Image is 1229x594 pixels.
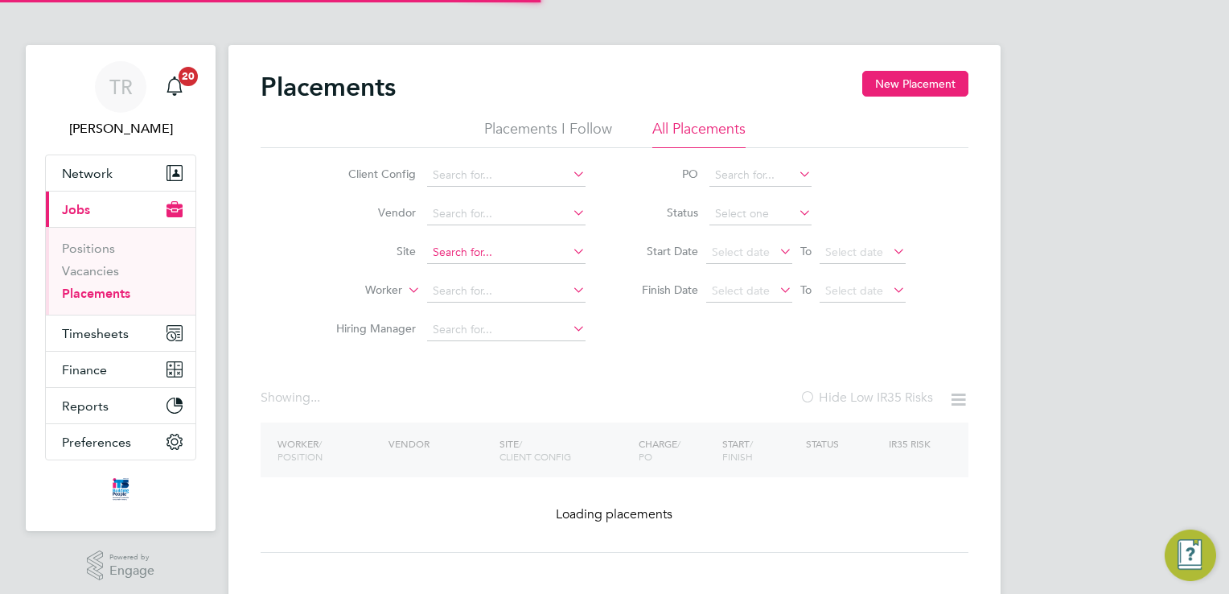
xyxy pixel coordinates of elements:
[427,319,586,341] input: Search for...
[45,119,196,138] span: Tanya Rowse
[45,61,196,138] a: TR[PERSON_NAME]
[709,203,812,225] input: Select one
[427,164,586,187] input: Search for...
[261,390,323,406] div: Showing
[62,166,113,181] span: Network
[427,241,586,264] input: Search for...
[46,352,195,387] button: Finance
[484,119,612,148] li: Placements I Follow
[62,398,109,414] span: Reports
[712,245,770,259] span: Select date
[109,564,154,578] span: Engage
[45,476,196,502] a: Go to home page
[62,286,130,301] a: Placements
[26,45,216,531] nav: Main navigation
[862,71,968,97] button: New Placement
[825,245,883,259] span: Select date
[626,167,698,181] label: PO
[62,202,90,217] span: Jobs
[46,388,195,423] button: Reports
[62,326,129,341] span: Timesheets
[626,283,698,297] label: Finish Date
[62,263,119,278] a: Vacancies
[158,61,191,113] a: 20
[427,280,586,303] input: Search for...
[825,283,883,298] span: Select date
[712,283,770,298] span: Select date
[310,390,320,406] span: ...
[626,244,698,258] label: Start Date
[109,76,133,97] span: TR
[310,283,402,299] label: Worker
[323,167,416,181] label: Client Config
[795,241,816,262] span: To
[87,551,155,581] a: Powered byEngage
[62,241,115,256] a: Positions
[109,476,132,502] img: itsconstruction-logo-retina.png
[709,164,812,187] input: Search for...
[46,155,195,191] button: Network
[1165,530,1216,581] button: Engage Resource Center
[62,435,131,450] span: Preferences
[109,551,154,564] span: Powered by
[652,119,746,148] li: All Placements
[795,279,816,300] span: To
[46,424,195,460] button: Preferences
[427,203,586,225] input: Search for...
[62,362,107,377] span: Finance
[261,71,396,103] h2: Placements
[179,67,198,86] span: 20
[626,205,698,220] label: Status
[799,390,933,406] label: Hide Low IR35 Risks
[46,227,195,315] div: Jobs
[323,205,416,220] label: Vendor
[323,244,416,258] label: Site
[46,316,195,351] button: Timesheets
[46,192,195,227] button: Jobs
[323,321,416,336] label: Hiring Manager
